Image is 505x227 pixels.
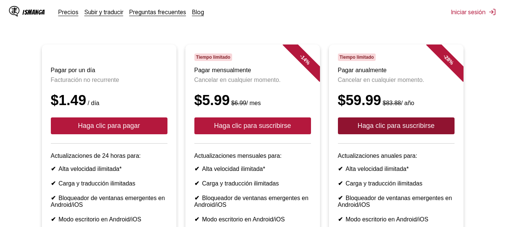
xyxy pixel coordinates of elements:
[194,117,311,134] button: Haga clic para suscribirse
[346,216,428,223] font: Modo escritorio en Android/iOS
[196,55,230,60] font: Tiempo limitado
[442,53,447,59] font: -
[51,67,95,73] font: Pagar por un día
[51,195,165,208] font: Bloqueador de ventanas emergentes en Android/iOS
[357,122,434,129] font: Haga clic para suscribirse
[51,216,56,223] font: ✔
[51,195,56,201] font: ✔
[51,180,56,187] font: ✔
[338,67,387,73] font: Pagar anualmente
[84,8,123,16] a: Subir y traducir
[78,122,140,129] font: Haga clic para pagar
[194,153,282,159] font: Actualizaciones mensuales para:
[51,77,119,83] font: Facturación no recurrente
[192,8,204,16] a: Blog
[88,100,99,106] font: / día
[9,6,58,18] a: Logotipo de IsMangaIsManga
[451,8,496,16] button: Iniciar sesión
[9,6,19,16] img: Logotipo de IsManga
[246,100,261,106] font: / mes
[194,166,199,172] font: ✔
[194,180,199,187] font: ✔
[383,100,401,106] font: $83.88
[194,67,251,73] font: Pagar mensualmente
[194,77,281,83] font: Cancelar en cualquier momento.
[338,216,343,223] font: ✔
[304,58,311,66] font: %
[59,216,141,223] font: Modo escritorio en Android/iOS
[338,77,424,83] font: Cancelar en cualquier momento.
[51,117,167,134] button: Haga clic para pagar
[59,180,135,187] font: Carga y traducción ilimitadas
[194,195,199,201] font: ✔
[447,58,455,66] font: %
[194,92,230,108] font: $5.99
[202,216,285,223] font: Modo escritorio en Android/iOS
[231,100,246,106] font: $6.99
[338,195,343,201] font: ✔
[338,166,343,172] font: ✔
[338,195,452,208] font: Bloqueador de ventanas emergentes en Android/iOS
[443,54,452,62] font: 28
[202,166,265,172] font: Alta velocidad ilimitada*
[338,153,418,159] font: Actualizaciones anuales para:
[202,180,279,187] font: Carga y traducción ilimitadas
[51,153,141,159] font: Actualizaciones de 24 horas para:
[338,180,343,187] font: ✔
[339,55,374,60] font: Tiempo limitado
[401,100,415,106] font: / año
[59,166,122,172] font: Alta velocidad ilimitada*
[51,92,86,108] font: $1.49
[338,92,381,108] font: $59.99
[300,54,308,62] font: 14
[51,166,56,172] font: ✔
[346,166,409,172] font: Alta velocidad ilimitada*
[194,216,199,223] font: ✔
[338,117,455,134] button: Haga clic para suscribirse
[451,8,486,16] font: Iniciar sesión
[489,8,496,16] img: desconectar
[58,8,78,16] a: Precios
[22,9,45,16] font: IsManga
[214,122,291,129] font: Haga clic para suscribirse
[129,8,186,16] a: Preguntas frecuentes
[346,180,422,187] font: Carga y traducción ilimitadas
[298,53,304,59] font: -
[194,195,309,208] font: Bloqueador de ventanas emergentes en Android/iOS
